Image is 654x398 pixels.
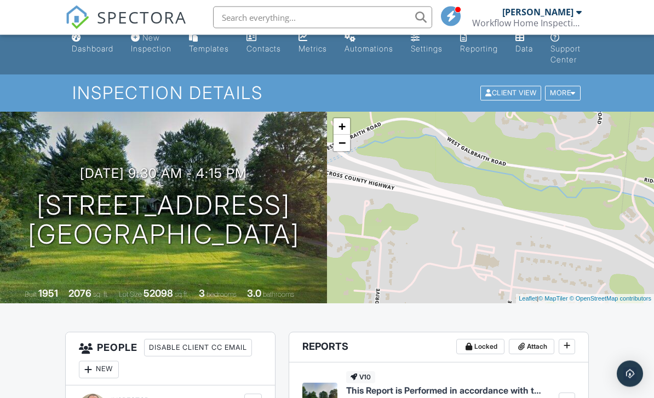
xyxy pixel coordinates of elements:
div: More [545,86,581,101]
div: Metrics [299,44,327,54]
div: 3.0 [247,288,261,299]
a: Data [511,28,537,60]
span: Lot Size [119,291,142,299]
span: bedrooms [206,291,237,299]
div: | [516,295,654,304]
div: [PERSON_NAME] [502,7,573,18]
a: Templates [185,28,233,60]
h1: Inspection Details [72,84,582,103]
span: sq. ft. [93,291,108,299]
a: Reporting [456,28,502,60]
div: 52098 [144,288,173,299]
span: Built [25,291,37,299]
a: Settings [406,28,447,60]
a: Dashboard [67,28,118,60]
a: New Inspection [127,28,176,60]
div: Settings [411,44,443,54]
a: Support Center [546,28,586,71]
h3: People [66,333,275,386]
img: The Best Home Inspection Software - Spectora [65,5,89,30]
div: 1951 [38,288,58,299]
a: Automations (Basic) [340,28,398,60]
div: 2076 [68,288,91,299]
div: New [79,361,119,379]
div: Client View [480,86,541,101]
span: sq.ft. [175,291,188,299]
div: Workflow Home Inspections [472,18,582,28]
span: SPECTORA [97,5,187,28]
div: Templates [189,44,229,54]
a: Leaflet [519,296,537,302]
div: Support Center [550,44,581,65]
h1: [STREET_ADDRESS] [GEOGRAPHIC_DATA] [28,192,300,250]
h3: [DATE] 9:30 am - 4:15 pm [80,166,247,181]
div: Disable Client CC Email [144,339,252,357]
div: Automations [345,44,393,54]
a: Zoom out [334,135,350,152]
div: Data [515,44,533,54]
div: 3 [199,288,205,299]
a: Client View [479,89,544,97]
a: Zoom in [334,119,350,135]
a: © OpenStreetMap contributors [570,296,651,302]
a: © MapTiler [538,296,568,302]
a: SPECTORA [65,15,187,38]
a: Metrics [294,28,331,60]
div: Dashboard [72,44,113,54]
div: Open Intercom Messenger [617,361,643,387]
input: Search everything... [213,7,432,28]
div: Contacts [246,44,281,54]
a: Contacts [242,28,285,60]
div: Reporting [460,44,498,54]
span: bathrooms [263,291,294,299]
